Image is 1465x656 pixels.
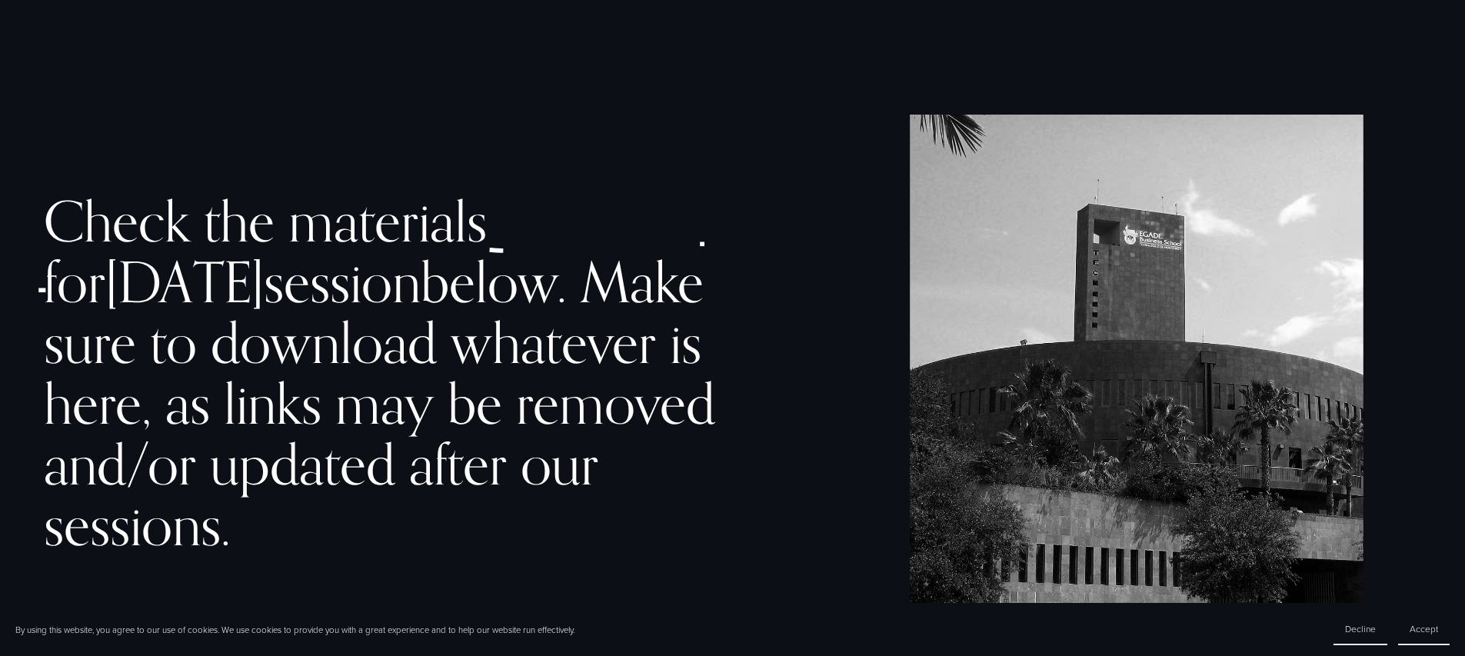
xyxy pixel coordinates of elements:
span: Accept [1410,622,1438,635]
button: Decline [1333,614,1387,645]
p: By using this website, you agree to our use of cookies. We use cookies to provide you with a grea... [15,624,574,636]
h2: Check the materials for session . Make sure to download whatever is here, as links may be removed... [44,191,728,555]
button: Accept [1398,614,1450,645]
span: below [421,248,557,315]
span: [DATE] [105,248,264,315]
span: Decline [1345,622,1376,635]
